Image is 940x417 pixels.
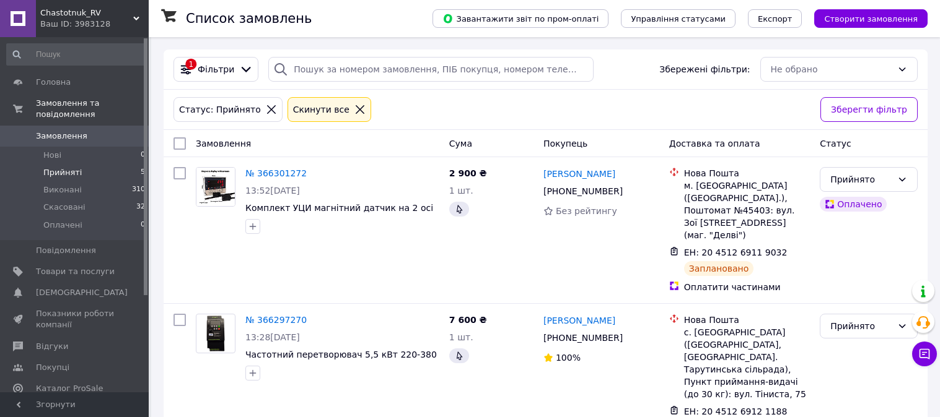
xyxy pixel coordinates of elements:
a: № 366297270 [245,315,307,325]
span: Збережені фільтри: [659,63,750,75]
span: Товари та послуги [36,266,115,277]
div: Оплатити частинами [684,281,810,293]
span: 7 600 ₴ [449,315,487,325]
span: [DEMOGRAPHIC_DATA] [36,287,128,298]
span: Експорт [758,14,793,24]
span: Доставка та оплата [669,139,760,148]
button: Управління статусами [621,9,736,28]
span: 5 [141,167,145,178]
button: Завантажити звіт по пром-оплаті [433,9,608,28]
div: Cкинути все [291,103,352,116]
a: Створити замовлення [802,13,928,23]
span: 310 [132,184,145,196]
span: ЕН: 20 4512 6912 1188 [684,406,788,416]
a: [PERSON_NAME] [543,168,615,180]
span: Покупці [36,362,69,373]
span: Створити замовлення [824,14,918,24]
button: Зберегти фільтр [820,97,918,122]
div: Не обрано [771,62,892,76]
span: Повідомлення [36,245,96,256]
span: Виконані [43,184,82,196]
span: 13:28[DATE] [245,332,300,342]
span: Відгуки [36,341,68,352]
span: Зберегти фільтр [831,103,907,116]
span: Каталог ProSale [36,383,103,394]
span: Без рейтингу [556,206,617,216]
div: Статус: Прийнято [177,103,263,116]
span: Cума [449,139,472,148]
span: Скасовані [43,202,86,213]
a: Комплект УЦИ магнітний датчик на 2 осі [245,203,433,213]
span: Фільтри [198,63,234,75]
span: Статус [820,139,851,148]
input: Пошук [6,43,146,66]
span: Нові [43,150,61,161]
span: 32 [136,202,145,213]
div: Заплановано [684,261,754,276]
span: Оплачені [43,220,82,231]
div: Ваш ID: 3983128 [40,19,149,30]
span: Головна [36,77,71,88]
input: Пошук за номером замовлення, ПІБ покупця, номером телефону, Email, номером накладної [268,57,594,82]
span: Замовлення [196,139,251,148]
div: Нова Пошта [684,314,810,326]
span: ЕН: 20 4512 6911 9032 [684,247,788,257]
div: Прийнято [830,319,892,333]
a: Частотний перетворювач 5,5 кВт 220-380 [245,350,437,359]
span: 100% [556,353,581,363]
h1: Список замовлень [186,11,312,26]
span: 1 шт. [449,332,473,342]
img: Фото товару [196,168,235,206]
span: 13:52[DATE] [245,186,300,196]
span: Замовлення [36,131,87,142]
button: Створити замовлення [814,9,928,28]
span: 2 900 ₴ [449,168,487,178]
span: Показники роботи компанії [36,308,115,330]
div: м. [GEOGRAPHIC_DATA] ([GEOGRAPHIC_DATA].), Поштомат №45403: вул. Зої [STREET_ADDRESS] (маг. "Делві") [684,179,810,241]
button: Чат з покупцем [912,342,937,366]
img: Фото товару [201,314,230,353]
div: с. [GEOGRAPHIC_DATA] ([GEOGRAPHIC_DATA], [GEOGRAPHIC_DATA]. Тарутинська сільрада), Пункт прийманн... [684,326,810,400]
span: 0 [141,220,145,231]
span: Управління статусами [631,14,726,24]
div: Нова Пошта [684,167,810,179]
a: [PERSON_NAME] [543,314,615,327]
span: Покупець [543,139,587,148]
div: Оплачено [820,197,887,212]
div: Прийнято [830,173,892,186]
button: Експорт [748,9,802,28]
a: Фото товару [196,314,235,353]
span: Прийняті [43,167,82,178]
span: Chastotnuk_RV [40,7,133,19]
div: [PHONE_NUMBER] [541,329,625,346]
span: 1 шт. [449,186,473,196]
span: Завантажити звіт по пром-оплаті [442,13,599,24]
a: № 366301272 [245,168,307,178]
a: Фото товару [196,167,235,207]
div: [PHONE_NUMBER] [541,183,625,200]
span: Замовлення та повідомлення [36,98,149,120]
span: 0 [141,150,145,161]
